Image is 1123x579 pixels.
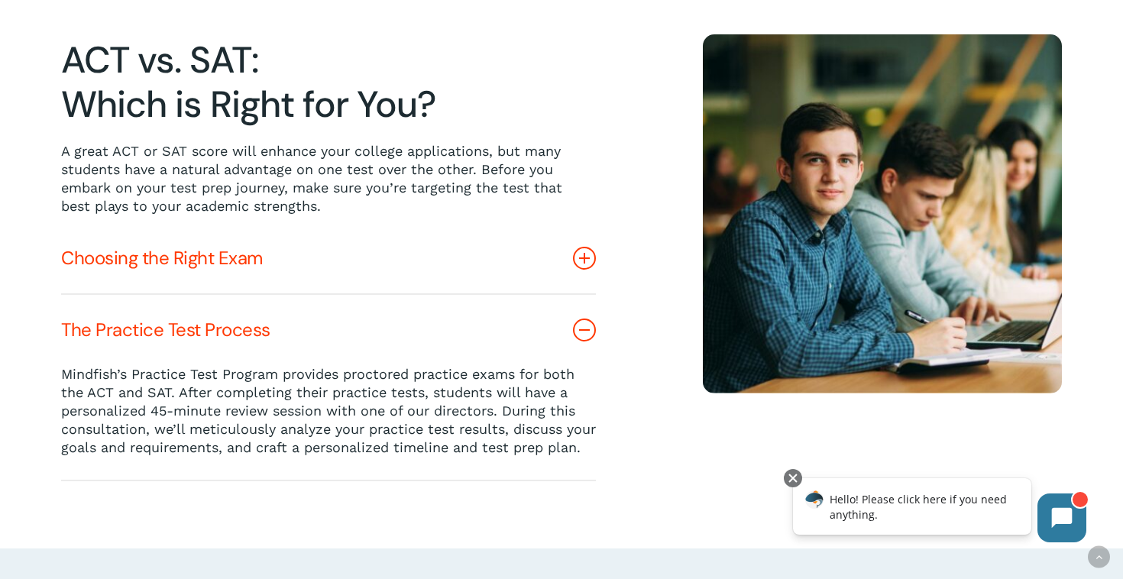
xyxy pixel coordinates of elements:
a: The Practice Test Process [61,295,596,365]
a: Choosing the Right Exam [61,223,596,293]
h2: ACT vs. SAT: Which is Right for You? [61,38,596,127]
p: A great ACT or SAT score will enhance your college applications, but many students have a natural... [61,142,596,215]
p: Mindfish’s Practice Test Program provides proctored practice exams for both the ACT and SAT. Afte... [61,365,596,457]
img: Happy Students 14 [703,34,1062,393]
iframe: Chatbot [777,466,1102,558]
